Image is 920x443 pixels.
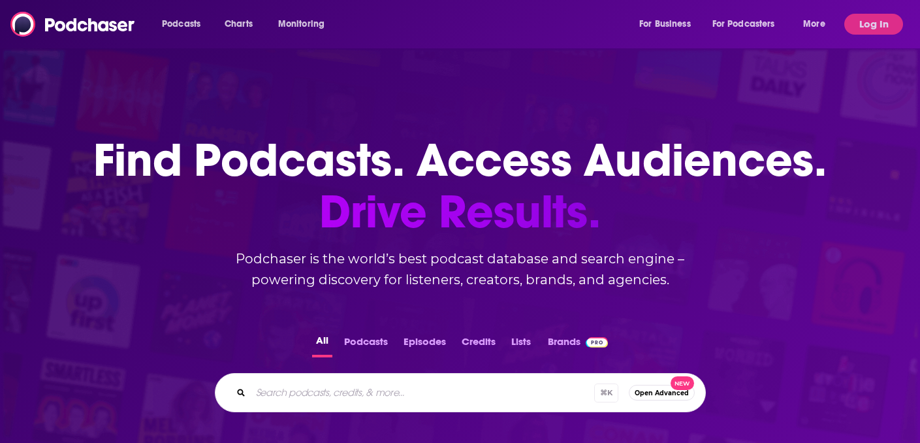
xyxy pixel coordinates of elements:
[216,14,261,35] a: Charts
[199,248,722,290] h2: Podchaser is the world’s best podcast database and search engine – powering discovery for listene...
[269,14,341,35] button: open menu
[312,332,332,357] button: All
[712,15,775,33] span: For Podcasters
[594,384,618,402] span: ⌘ K
[93,135,827,238] h1: Find Podcasts. Access Audiences.
[630,14,707,35] button: open menu
[803,15,825,33] span: More
[93,186,827,238] span: Drive Results.
[153,14,217,35] button: open menu
[671,376,694,390] span: New
[162,15,200,33] span: Podcasts
[704,14,794,35] button: open menu
[215,373,706,412] div: Search podcasts, credits, & more...
[278,15,325,33] span: Monitoring
[340,332,392,357] button: Podcasts
[629,385,695,401] button: Open AdvancedNew
[639,15,691,33] span: For Business
[586,337,609,348] img: Podchaser Pro
[507,332,535,357] button: Lists
[635,389,689,397] span: Open Advanced
[844,14,903,35] button: Log In
[225,15,253,33] span: Charts
[251,382,594,403] input: Search podcasts, credits, & more...
[400,332,450,357] button: Episodes
[548,332,609,357] a: BrandsPodchaser Pro
[10,12,136,37] img: Podchaser - Follow, Share and Rate Podcasts
[458,332,500,357] button: Credits
[794,14,842,35] button: open menu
